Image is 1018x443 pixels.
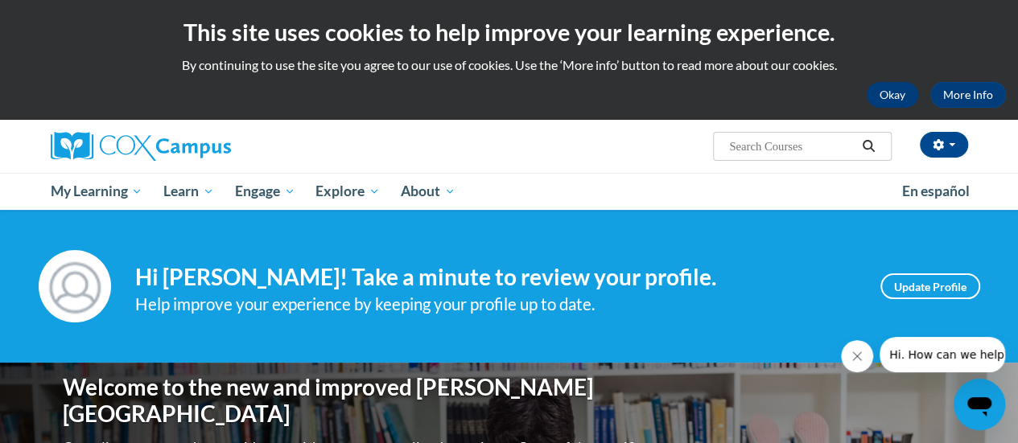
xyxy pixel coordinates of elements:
[51,132,231,161] img: Cox Campus
[880,273,980,299] a: Update Profile
[315,182,380,201] span: Explore
[10,11,130,24] span: Hi. How can we help?
[163,182,214,201] span: Learn
[401,182,455,201] span: About
[50,182,142,201] span: My Learning
[305,173,390,210] a: Explore
[225,173,306,210] a: Engage
[12,16,1006,48] h2: This site uses cookies to help improve your learning experience.
[39,250,111,322] img: Profile Image
[930,82,1006,108] a: More Info
[135,291,856,318] div: Help improve your experience by keeping your profile up to date.
[51,132,340,161] a: Cox Campus
[892,174,980,208] a: En español
[954,379,1005,430] iframe: Button to launch messaging window
[39,173,980,210] div: Main menu
[135,264,856,291] h4: Hi [PERSON_NAME]! Take a minute to review your profile.
[880,337,1005,372] iframe: Message from company
[153,173,225,210] a: Learn
[63,374,646,428] h1: Welcome to the new and improved [PERSON_NAME][GEOGRAPHIC_DATA]
[856,137,880,156] button: Search
[727,137,856,156] input: Search Courses
[902,183,970,199] span: En español
[12,56,1006,74] p: By continuing to use the site you agree to our use of cookies. Use the ‘More info’ button to read...
[390,173,466,210] a: About
[841,340,873,372] iframe: Close message
[235,182,295,201] span: Engage
[920,132,968,158] button: Account Settings
[40,173,154,210] a: My Learning
[867,82,918,108] button: Okay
